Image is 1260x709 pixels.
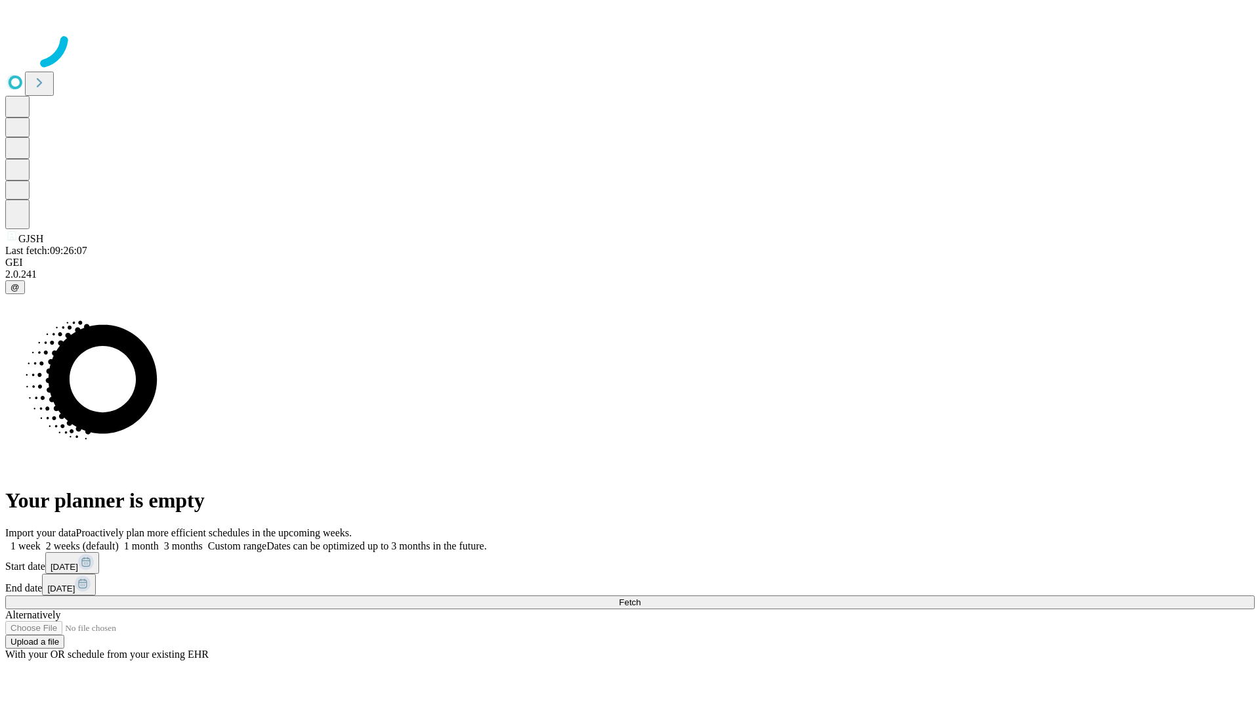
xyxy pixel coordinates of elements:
[46,540,119,551] span: 2 weeks (default)
[164,540,203,551] span: 3 months
[47,584,75,593] span: [DATE]
[124,540,159,551] span: 1 month
[51,562,78,572] span: [DATE]
[5,269,1255,280] div: 2.0.241
[42,574,96,595] button: [DATE]
[5,595,1255,609] button: Fetch
[5,280,25,294] button: @
[5,527,76,538] span: Import your data
[5,574,1255,595] div: End date
[45,552,99,574] button: [DATE]
[5,609,60,620] span: Alternatively
[208,540,266,551] span: Custom range
[5,257,1255,269] div: GEI
[5,488,1255,513] h1: Your planner is empty
[5,552,1255,574] div: Start date
[18,233,43,244] span: GJSH
[266,540,486,551] span: Dates can be optimized up to 3 months in the future.
[619,597,640,607] span: Fetch
[5,649,209,660] span: With your OR schedule from your existing EHR
[10,540,41,551] span: 1 week
[76,527,352,538] span: Proactively plan more efficient schedules in the upcoming weeks.
[5,635,64,649] button: Upload a file
[5,245,87,256] span: Last fetch: 09:26:07
[10,282,20,292] span: @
